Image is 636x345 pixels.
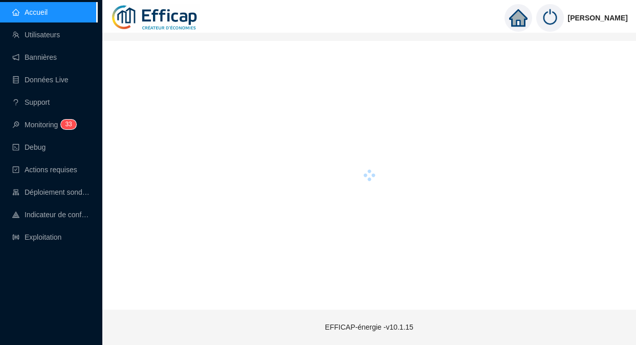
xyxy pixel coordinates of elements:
[12,98,50,106] a: questionSupport
[12,53,57,61] a: notificationBannières
[568,2,628,34] span: [PERSON_NAME]
[12,211,90,219] a: heat-mapIndicateur de confort
[12,31,60,39] a: teamUtilisateurs
[12,8,48,16] a: homeAccueil
[325,323,413,331] span: EFFICAP-énergie - v10.1.15
[12,143,46,151] a: codeDebug
[61,120,76,129] sup: 33
[509,9,528,27] span: home
[69,121,72,128] span: 3
[12,76,69,84] a: databaseDonnées Live
[25,166,77,174] span: Actions requises
[65,121,69,128] span: 3
[12,233,61,241] a: slidersExploitation
[12,166,19,173] span: check-square
[536,4,564,32] img: power
[12,188,90,196] a: clusterDéploiement sondes
[12,121,73,129] a: monitorMonitoring33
